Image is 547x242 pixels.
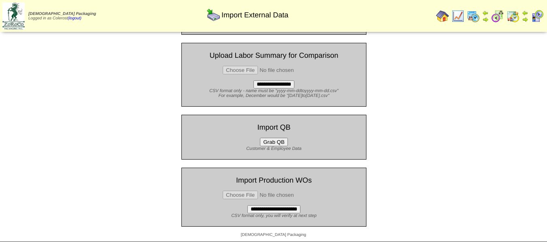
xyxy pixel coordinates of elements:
a: Grab QB [260,139,288,145]
img: zoroco-logo-small.webp [2,2,25,29]
img: calendarprod.gif [467,10,480,23]
div: Customer & Employee Data [188,146,360,151]
span: Logged in as Colerost [28,12,96,21]
img: arrowleft.gif [522,10,528,16]
img: home.gif [436,10,449,23]
span: Import External Data [221,11,288,19]
a: (logout) [68,16,81,21]
div: Upload Labor Summary for Comparison [188,51,360,60]
div: CSV format only - name must be "yyyy-mm-ddtoyyyy-mm-dd.csv" For example, December would be "[DATE... [188,88,360,98]
span: [DEMOGRAPHIC_DATA] Packaging [241,233,306,237]
img: arrowright.gif [522,16,528,23]
div: Import Production WOs [188,176,360,185]
button: Grab QB [260,138,288,146]
img: calendarblend.gif [491,10,504,23]
div: CSV format only, you will verify at next step [188,213,360,218]
div: Import QB [188,123,360,132]
img: arrowleft.gif [482,10,489,16]
img: line_graph.gif [451,10,464,23]
span: [DEMOGRAPHIC_DATA] Packaging [28,12,96,16]
img: calendarinout.gif [507,10,519,23]
img: import.gif [207,8,220,21]
img: arrowright.gif [482,16,489,23]
img: calendarcustomer.gif [531,10,544,23]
